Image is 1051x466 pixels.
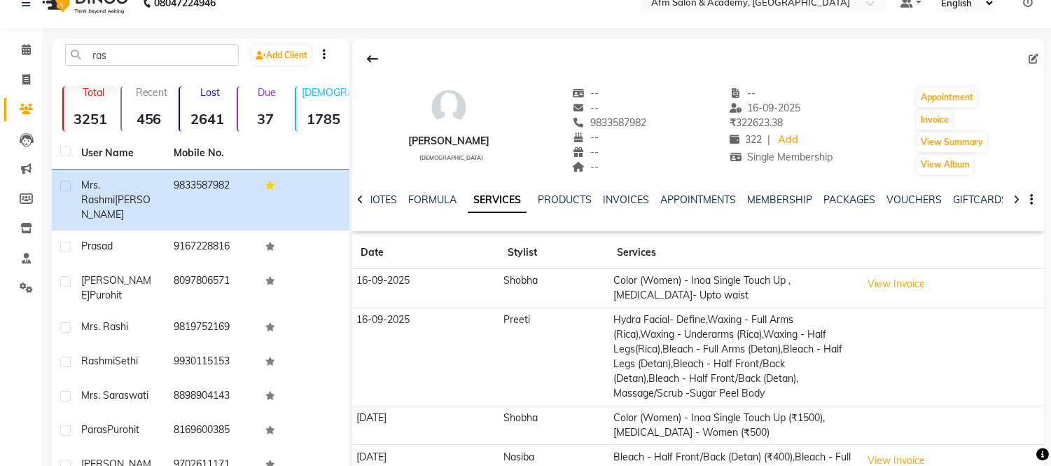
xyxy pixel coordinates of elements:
td: 8097806571 [165,265,258,311]
th: User Name [73,137,165,170]
span: [DEMOGRAPHIC_DATA] [419,154,483,161]
td: 9833587982 [165,170,258,231]
button: View Summary [917,132,987,152]
p: [DEMOGRAPHIC_DATA] [302,86,350,99]
strong: 2641 [180,110,234,128]
p: Recent [127,86,176,99]
td: Hydra Facial- Define,Waxing - Full Arms (Rica),Waxing - Underarms (Rica),Waxing - Half Legs(Rica)... [608,308,857,406]
button: Appointment [917,88,977,107]
span: ₹ [730,116,736,129]
td: 8898904143 [165,380,258,414]
span: Sethi [115,355,138,367]
strong: 456 [122,110,176,128]
td: Shobha [499,406,608,445]
th: Stylist [499,237,608,269]
span: Mrs. Rashmi [81,179,115,206]
span: Purohit [107,423,139,436]
a: PRODUCTS [538,193,592,206]
a: MEMBERSHIP [747,193,812,206]
span: | [767,132,770,147]
a: APPOINTMENTS [660,193,736,206]
td: 8169600385 [165,414,258,448]
a: NOTES [366,193,397,206]
div: Back to Client [358,46,387,72]
span: -- [730,87,756,100]
th: Services [608,237,857,269]
p: Total [69,86,118,99]
input: Search by Name/Mobile/Email/Code [65,44,239,66]
td: 16-09-2025 [352,308,499,406]
a: PACKAGES [823,193,875,206]
td: Color (Women) - Inoa Single Touch Up (₹1500),[MEDICAL_DATA] - Women (₹500) [608,406,857,445]
button: View Invoice [862,273,932,295]
span: Purohit [90,289,122,301]
span: [PERSON_NAME] [81,193,151,221]
span: Mrs. Rashi [81,320,128,333]
th: Mobile No. [165,137,258,170]
p: Lost [186,86,234,99]
span: 322623.38 [730,116,783,129]
a: VOUCHERS [886,193,942,206]
strong: 37 [238,110,292,128]
a: GIFTCARDS [953,193,1008,206]
a: Add [776,130,800,150]
span: -- [573,87,599,100]
span: [PERSON_NAME] [81,274,151,301]
span: -- [573,160,599,173]
span: -- [573,102,599,114]
img: avatar [428,86,470,128]
a: Add Client [252,46,311,65]
p: Due [241,86,292,99]
td: 9819752169 [165,311,258,345]
td: 9930115153 [165,345,258,380]
div: [PERSON_NAME] [408,134,489,149]
td: 16-09-2025 [352,269,499,308]
span: -- [573,146,599,158]
span: Paras [81,423,107,436]
span: 16-09-2025 [730,102,801,114]
a: FORMULA [408,193,457,206]
strong: 1785 [296,110,350,128]
button: Invoice [917,110,952,130]
td: 9167228816 [165,231,258,265]
td: [DATE] [352,406,499,445]
th: Date [352,237,499,269]
a: SERVICES [468,188,527,213]
span: Rashmi [81,355,115,367]
a: INVOICES [603,193,649,206]
span: Single Membership [730,151,833,163]
span: -- [573,131,599,144]
strong: 3251 [64,110,118,128]
span: Prasad [81,240,113,252]
span: 9833587982 [573,116,647,129]
td: Preeti [499,308,608,406]
span: Mrs. Saraswati [81,389,148,402]
td: Shobha [499,269,608,308]
button: View Album [917,155,973,174]
span: 322 [730,133,762,146]
td: Color (Women) - Inoa Single Touch Up ,[MEDICAL_DATA]- Upto waist [608,269,857,308]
